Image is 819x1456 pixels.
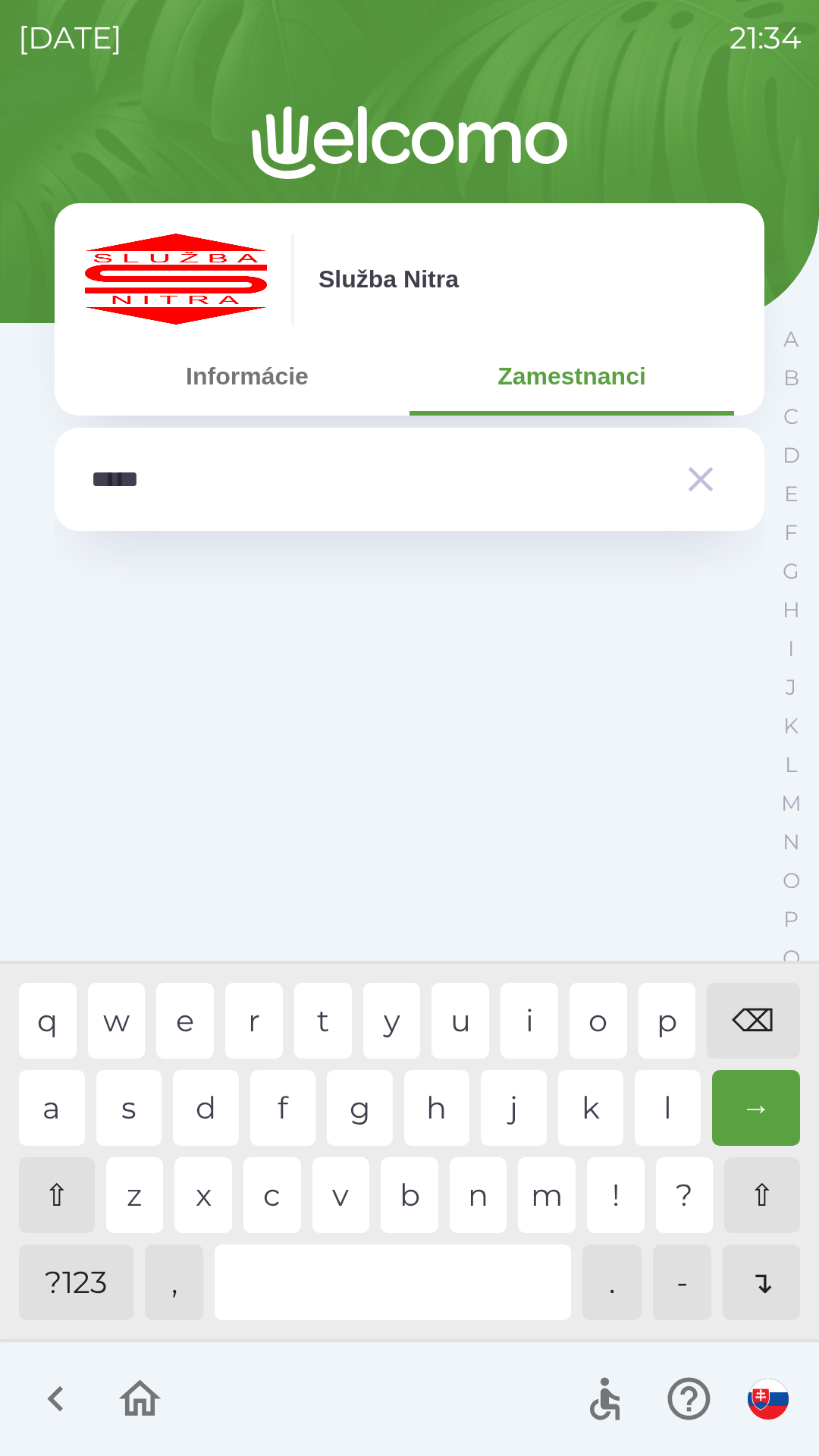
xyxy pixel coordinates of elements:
[85,349,409,403] button: Informácie
[85,234,267,325] img: c55f63fc-e714-4e15-be12-dfeb3df5ea30.png
[318,261,459,297] p: Služba Nitra
[748,1379,789,1420] img: sk flag
[55,106,764,179] img: Logo
[730,15,801,61] p: 21:34
[409,349,734,403] button: Zamestnanci
[18,15,122,61] p: [DATE]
